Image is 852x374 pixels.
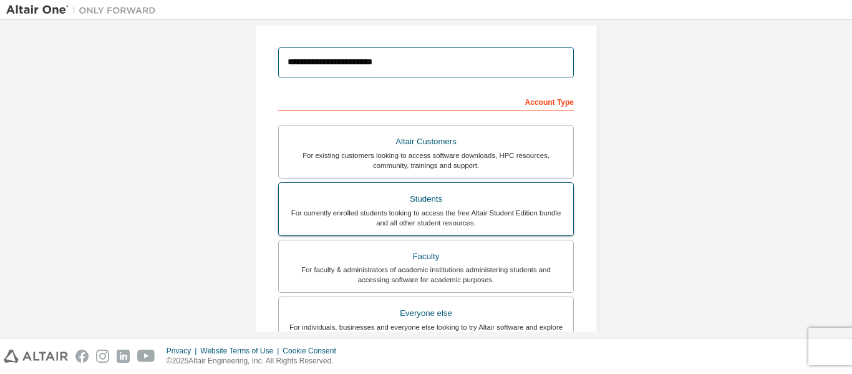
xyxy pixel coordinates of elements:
img: instagram.svg [96,350,109,363]
div: Altair Customers [286,133,566,150]
div: Everyone else [286,305,566,322]
div: For faculty & administrators of academic institutions administering students and accessing softwa... [286,265,566,285]
div: For individuals, businesses and everyone else looking to try Altair software and explore our prod... [286,322,566,342]
div: Students [286,190,566,208]
img: youtube.svg [137,350,155,363]
img: facebook.svg [75,350,89,363]
img: linkedin.svg [117,350,130,363]
img: Altair One [6,4,162,16]
div: Account Type [278,91,574,111]
div: For existing customers looking to access software downloads, HPC resources, community, trainings ... [286,150,566,170]
p: © 2025 Altair Engineering, Inc. All Rights Reserved. [167,356,344,367]
img: altair_logo.svg [4,350,68,363]
div: Faculty [286,248,566,265]
div: Website Terms of Use [200,346,283,356]
div: Privacy [167,346,200,356]
div: For currently enrolled students looking to access the free Altair Student Edition bundle and all ... [286,208,566,228]
div: Cookie Consent [283,346,343,356]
